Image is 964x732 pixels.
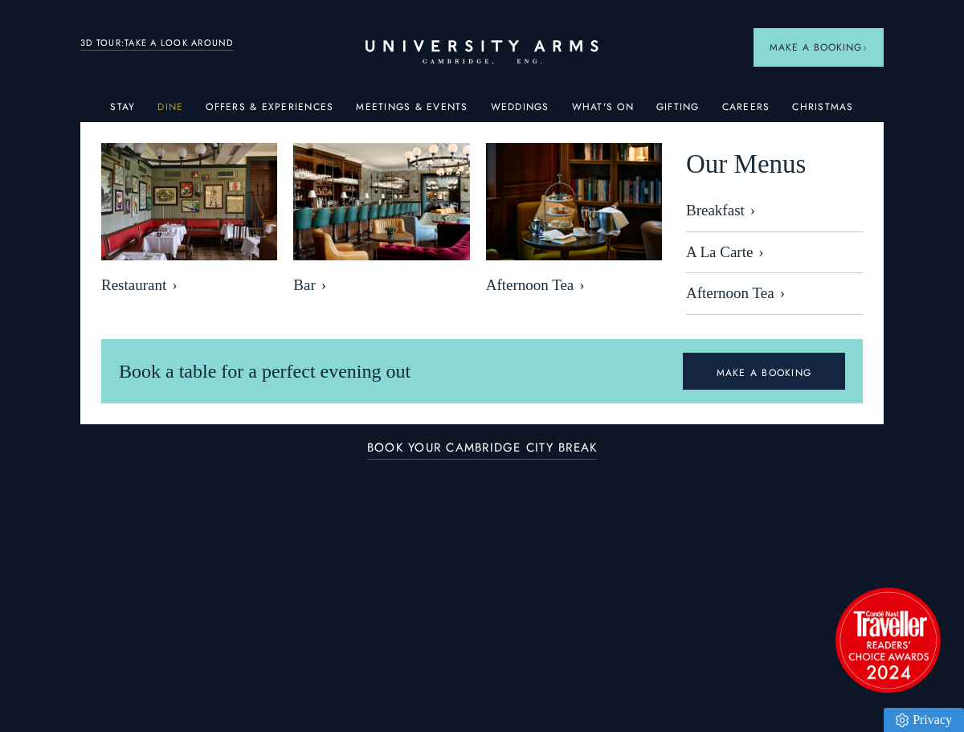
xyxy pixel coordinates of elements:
a: Careers [722,101,770,122]
a: MAKE A BOOKING [683,353,846,390]
a: Privacy [884,708,964,732]
button: Make a BookingArrow icon [754,28,884,67]
a: image-eb2e3df6809416bccf7066a54a890525e7486f8d-2500x1667-jpg Afternoon Tea [486,143,662,303]
a: A La Carte [686,232,863,274]
a: Christmas [792,101,853,122]
span: Our Menus [686,143,806,186]
a: What's On [572,101,634,122]
a: Stay [110,101,135,122]
a: 3D TOUR:TAKE A LOOK AROUND [80,36,234,51]
a: image-b49cb22997400f3f08bed174b2325b8c369ebe22-8192x5461-jpg Bar [293,143,469,303]
a: Dine [157,101,183,122]
a: Breakfast [686,202,863,232]
span: Restaurant [101,276,277,295]
a: image-bebfa3899fb04038ade422a89983545adfd703f7-2500x1667-jpg Restaurant [101,143,277,303]
img: image-bebfa3899fb04038ade422a89983545adfd703f7-2500x1667-jpg [101,143,277,260]
span: Book a table for a perfect evening out [119,361,411,382]
a: Meetings & Events [356,101,468,122]
img: image-eb2e3df6809416bccf7066a54a890525e7486f8d-2500x1667-jpg [486,143,662,260]
a: Home [366,40,598,65]
a: Offers & Experiences [206,101,333,122]
img: Arrow icon [862,45,868,51]
a: Weddings [491,101,549,122]
img: Privacy [896,714,909,727]
span: Afternoon Tea [486,276,662,295]
a: BOOK YOUR CAMBRIDGE CITY BREAK [367,441,598,460]
img: image-2524eff8f0c5d55edbf694693304c4387916dea5-1501x1501-png [827,579,948,700]
a: Afternoon Tea [686,273,863,315]
span: Bar [293,276,469,295]
img: image-b49cb22997400f3f08bed174b2325b8c369ebe22-8192x5461-jpg [293,143,469,260]
a: Gifting [656,101,700,122]
span: Make a Booking [770,40,868,55]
